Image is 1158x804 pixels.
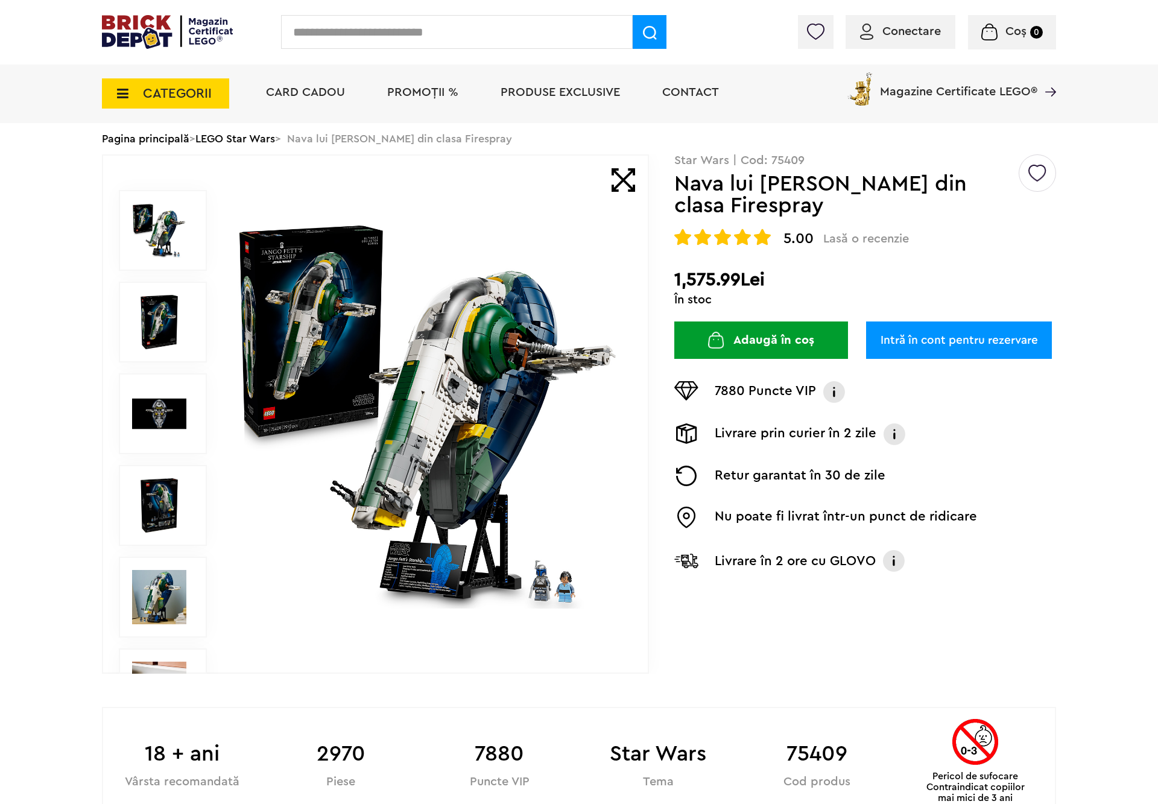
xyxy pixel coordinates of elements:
[1037,70,1056,82] a: Magazine Certificate LEGO®
[674,154,1056,166] p: Star Wars | Cod: 75409
[674,466,698,486] img: Returnare
[674,294,1056,306] div: În stoc
[674,321,848,359] button: Adaugă în coș
[734,229,751,245] img: Evaluare cu stele
[715,551,876,571] p: Livrare în 2 ore cu GLOVO
[102,123,1056,154] div: > > Nava lui [PERSON_NAME] din clasa Firespray
[501,86,620,98] a: Produse exclusive
[1005,25,1027,37] span: Coș
[266,86,345,98] a: Card Cadou
[132,478,186,533] img: Seturi Lego Nava lui Jango Fett din clasa Firespray
[783,232,814,246] span: 5.00
[674,553,698,568] img: Livrare Glovo
[866,321,1052,359] a: Intră în cont pentru rezervare
[674,507,698,528] img: Easybox
[674,423,698,444] img: Livrare
[132,203,186,258] img: Nava lui Jango Fett din clasa Firespray
[1030,26,1043,39] small: 0
[738,776,896,788] div: Cod produs
[694,229,711,245] img: Evaluare cu stele
[195,133,275,144] a: LEGO Star Wars
[233,220,622,608] img: Nava lui Jango Fett din clasa Firespray
[880,70,1037,98] span: Magazine Certificate LEGO®
[715,466,885,486] p: Retur garantat în 30 de zile
[714,229,731,245] img: Evaluare cu stele
[132,662,186,716] img: Seturi Lego LEGO 75409
[860,25,941,37] a: Conectare
[823,232,909,246] span: Lasă o recenzie
[738,738,896,770] b: 75409
[754,229,771,245] img: Evaluare cu stele
[919,719,1032,803] div: Pericol de sufocare Contraindicat copiilor mai mici de 3 ani
[715,423,876,445] p: Livrare prin curier în 2 zile
[132,387,186,441] img: Nava lui Jango Fett din clasa Firespray LEGO 75409
[715,507,977,528] p: Nu poate fi livrat într-un punct de ridicare
[262,776,420,788] div: Piese
[674,269,1056,291] h2: 1,575.99Lei
[420,776,579,788] div: Puncte VIP
[262,738,420,770] b: 2970
[103,738,262,770] b: 18 + ani
[882,423,906,445] img: Info livrare prin curier
[882,25,941,37] span: Conectare
[579,776,738,788] div: Tema
[387,86,458,98] a: PROMOȚII %
[662,86,719,98] a: Contact
[102,133,189,144] a: Pagina principală
[132,570,186,624] img: LEGO Star Wars Nava lui Jango Fett din clasa Firespray
[674,381,698,400] img: Puncte VIP
[420,738,579,770] b: 7880
[579,738,738,770] b: Star Wars
[143,87,212,100] span: CATEGORII
[132,295,186,349] img: Nava lui Jango Fett din clasa Firespray
[882,549,906,573] img: Info livrare cu GLOVO
[674,173,1017,217] h1: Nava lui [PERSON_NAME] din clasa Firespray
[822,381,846,403] img: Info VIP
[715,381,816,403] p: 7880 Puncte VIP
[103,776,262,788] div: Vârsta recomandată
[674,229,691,245] img: Evaluare cu stele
